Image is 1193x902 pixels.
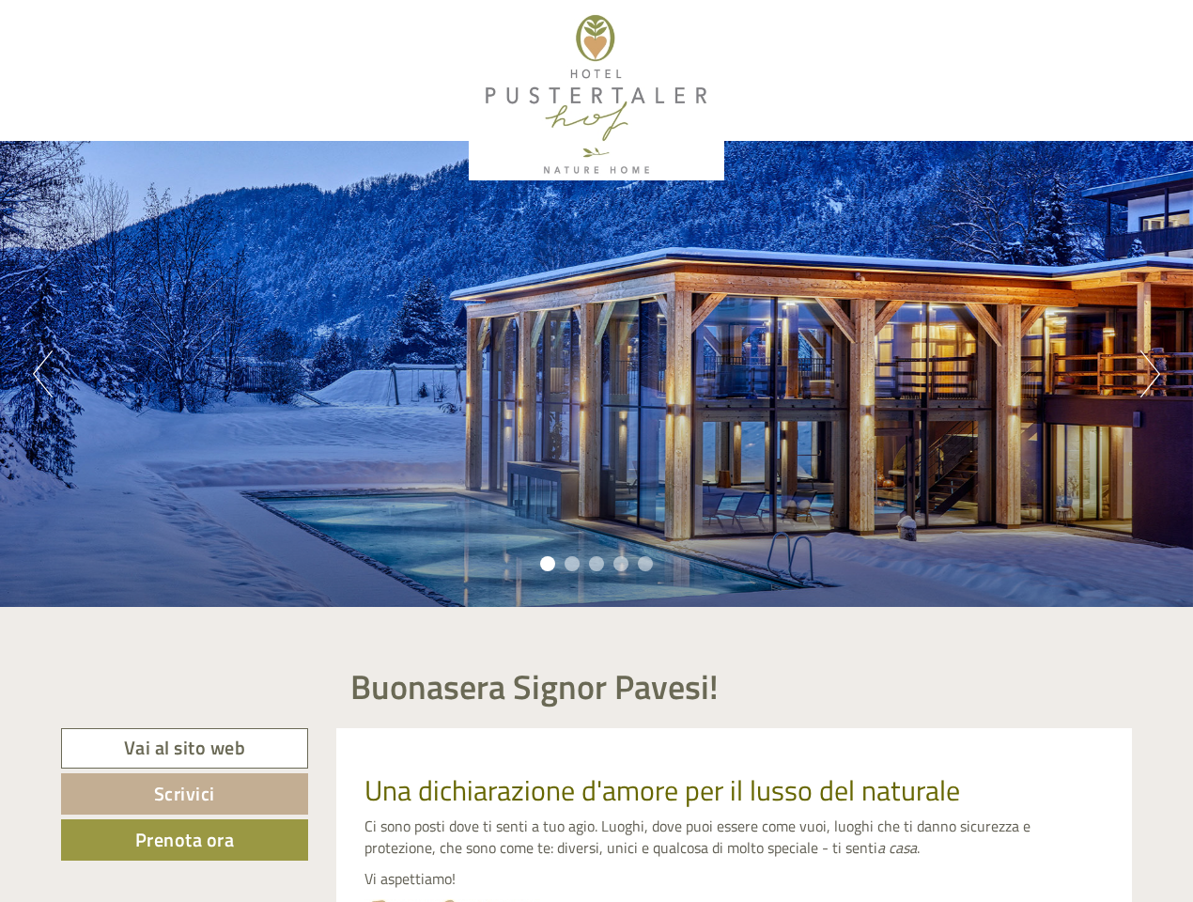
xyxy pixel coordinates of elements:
[364,868,1105,890] p: Vi aspettiamo!
[889,836,917,859] em: casa
[364,816,1105,859] p: Ci sono posti dove ti senti a tuo agio. Luoghi, dove puoi essere come vuoi, luoghi che ti danno s...
[877,836,885,859] em: a
[33,350,53,397] button: Previous
[61,773,308,815] a: Scrivici
[1140,350,1160,397] button: Next
[364,769,960,812] span: Una dichiarazione d'amore per il lusso del naturale
[61,819,308,861] a: Prenota ora
[61,728,308,769] a: Vai al sito web
[350,668,719,706] h1: Buonasera Signor Pavesi!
